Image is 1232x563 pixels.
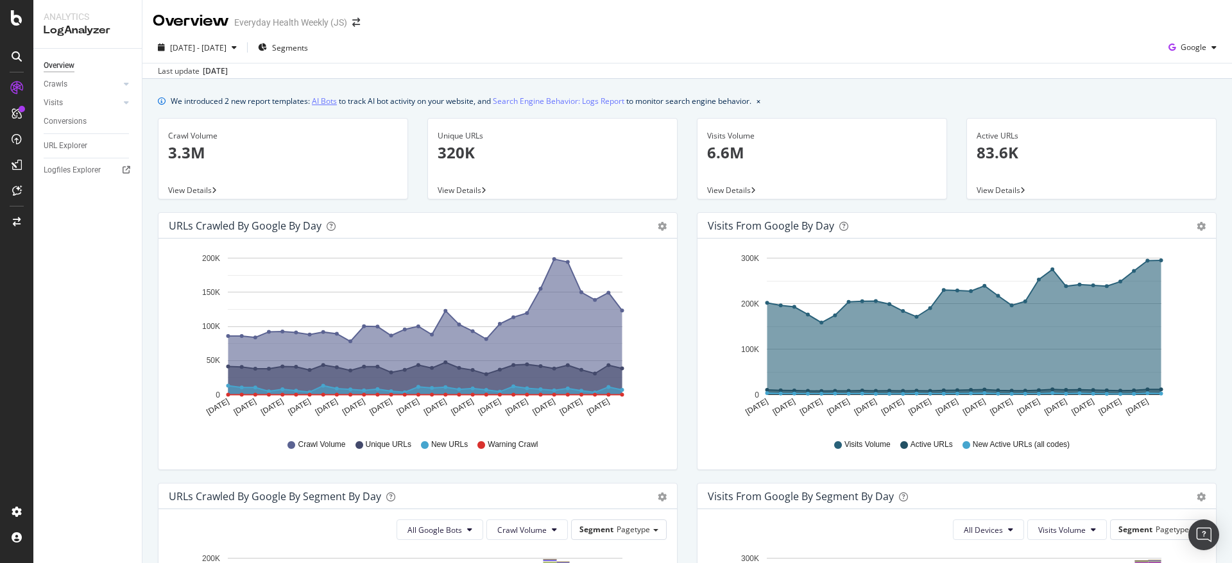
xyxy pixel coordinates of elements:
span: Crawl Volume [497,525,547,535]
div: Visits from Google by day [708,219,834,232]
button: All Google Bots [397,519,483,540]
text: 100K [202,322,220,331]
text: 50K [207,357,220,366]
text: [DATE] [558,397,584,417]
div: Active URLs [977,130,1206,142]
span: View Details [707,185,751,196]
p: 6.6M [707,142,937,164]
span: Active URLs [911,439,953,450]
button: Visits Volume [1027,519,1107,540]
text: [DATE] [771,397,797,417]
a: Visits [44,96,120,110]
text: [DATE] [988,397,1014,417]
div: gear [1197,222,1206,231]
text: [DATE] [880,397,905,417]
text: [DATE] [368,397,393,417]
text: [DATE] [449,397,475,417]
div: Logfiles Explorer [44,164,101,177]
text: [DATE] [504,397,529,417]
div: URLs Crawled by Google By Segment By Day [169,490,381,503]
text: [DATE] [314,397,339,417]
div: URLs Crawled by Google by day [169,219,321,232]
a: Crawls [44,78,120,91]
text: [DATE] [825,397,851,417]
div: gear [658,492,667,501]
div: Analytics [44,10,132,23]
span: View Details [168,185,212,196]
text: [DATE] [1043,397,1068,417]
text: [DATE] [744,397,769,417]
button: All Devices [953,519,1024,540]
text: [DATE] [798,397,824,417]
div: gear [658,222,667,231]
a: URL Explorer [44,139,133,153]
text: [DATE] [585,397,611,417]
span: Pagetype [617,524,650,535]
div: [DATE] [203,65,228,77]
text: 0 [216,391,220,399]
text: 0 [755,391,759,399]
div: arrow-right-arrow-left [352,18,360,27]
div: gear [1197,492,1206,501]
text: 200K [202,254,220,263]
span: [DATE] - [DATE] [170,42,227,53]
text: [DATE] [853,397,878,417]
text: 100K [741,345,759,354]
text: [DATE] [961,397,987,417]
button: Google [1163,37,1222,58]
text: [DATE] [907,397,932,417]
div: Crawls [44,78,67,91]
div: Open Intercom Messenger [1188,519,1219,550]
text: [DATE] [286,397,312,417]
text: 300K [741,554,759,563]
span: All Devices [964,525,1003,535]
span: Segments [272,42,308,53]
span: Unique URLs [366,439,411,450]
div: LogAnalyzer [44,23,132,38]
text: [DATE] [205,397,230,417]
span: View Details [438,185,481,196]
button: Crawl Volume [486,519,568,540]
text: [DATE] [1097,397,1123,417]
span: Crawl Volume [298,439,345,450]
span: Segment [579,524,613,535]
span: View Details [977,185,1020,196]
button: Segments [253,37,313,58]
div: We introduced 2 new report templates: to track AI bot activity on your website, and to monitor se... [171,94,751,108]
a: AI Bots [312,94,337,108]
text: [DATE] [1070,397,1096,417]
text: [DATE] [341,397,366,417]
div: A chart. [708,249,1201,427]
svg: A chart. [169,249,662,427]
div: Overview [153,10,229,32]
div: info banner [158,94,1217,108]
a: Overview [44,59,133,72]
span: Warning Crawl [488,439,538,450]
span: Google [1181,42,1206,53]
div: Conversions [44,115,87,128]
text: 150K [202,288,220,297]
div: Visits from Google By Segment By Day [708,490,894,503]
span: Visits Volume [844,439,891,450]
div: Unique URLs [438,130,667,142]
text: [DATE] [1016,397,1041,417]
text: 300K [741,254,759,263]
span: Segment [1118,524,1152,535]
span: New Active URLs (all codes) [973,439,1070,450]
div: Last update [158,65,228,77]
span: New URLs [431,439,468,450]
text: [DATE] [477,397,502,417]
text: [DATE] [259,397,285,417]
text: 200K [202,554,220,563]
text: [DATE] [1124,397,1150,417]
a: Search Engine Behavior: Logs Report [493,94,624,108]
button: close banner [753,92,764,110]
text: 200K [741,299,759,308]
button: [DATE] - [DATE] [153,37,242,58]
span: All Google Bots [407,525,462,535]
text: [DATE] [232,397,258,417]
div: URL Explorer [44,139,87,153]
span: Pagetype [1156,524,1189,535]
text: [DATE] [395,397,421,417]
